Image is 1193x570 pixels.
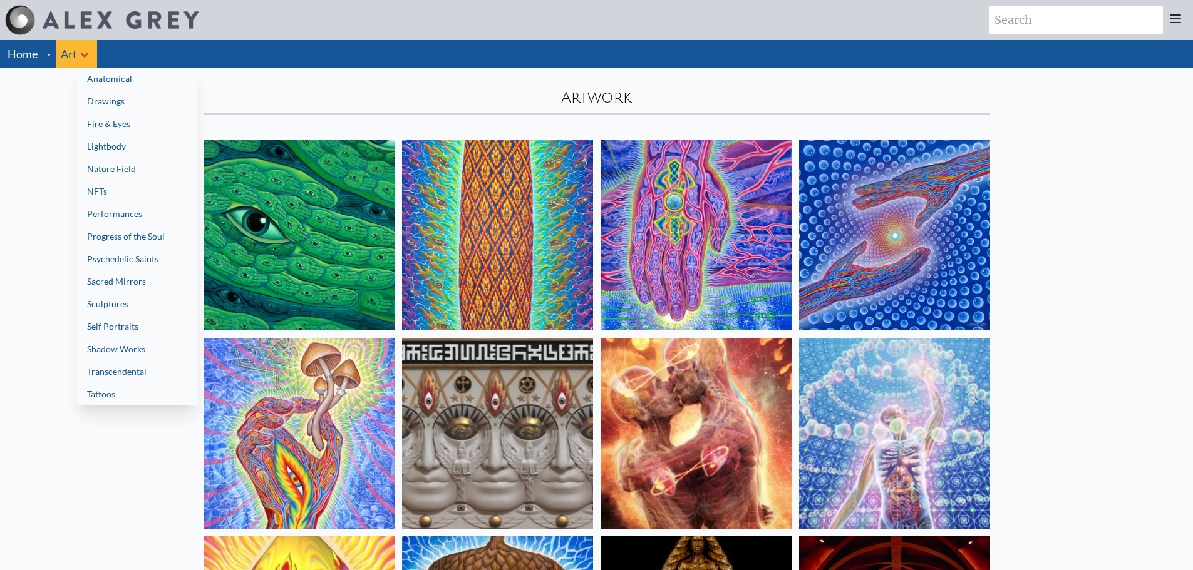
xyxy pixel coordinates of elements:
a: Sacred Mirrors [77,270,197,293]
a: Fire & Eyes [77,113,197,135]
a: Progress of the Soul [77,225,197,248]
a: Lightbody [77,135,197,158]
a: Drawings [77,90,197,113]
a: Nature Field [77,158,197,180]
a: NFTs [77,180,197,203]
a: Psychedelic Saints [77,248,197,270]
a: Shadow Works [77,338,197,360]
a: Performances [77,203,197,225]
a: Sculptures [77,293,197,315]
a: Transcendental [77,360,197,383]
a: Tattoos [77,383,197,405]
a: Anatomical [77,68,197,90]
a: Self Portraits [77,315,197,338]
